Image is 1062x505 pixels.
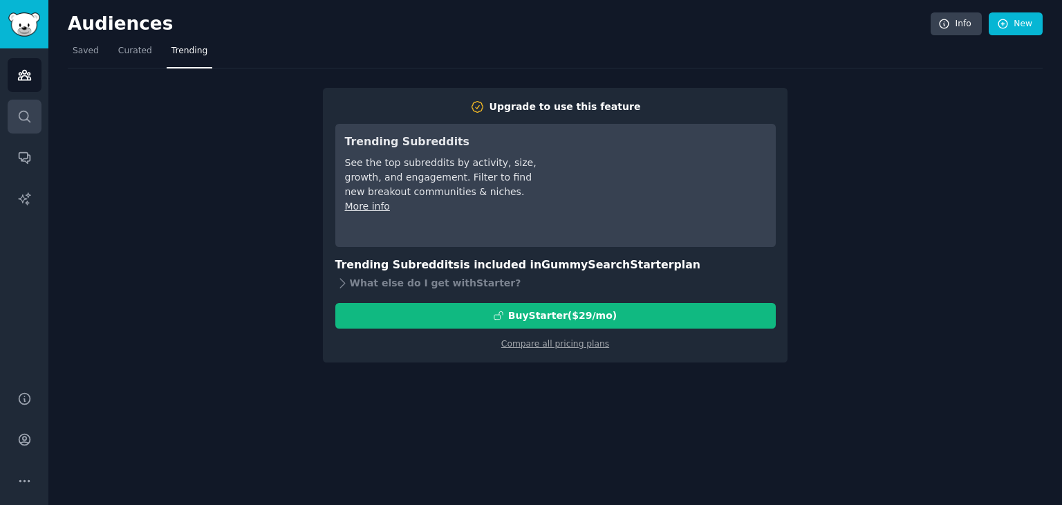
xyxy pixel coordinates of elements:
a: Trending [167,40,212,68]
a: More info [345,201,390,212]
span: Trending [171,45,207,57]
div: Upgrade to use this feature [490,100,641,114]
img: GummySearch logo [8,12,40,37]
a: Compare all pricing plans [501,339,609,349]
iframe: YouTube video player [559,134,766,237]
span: GummySearch Starter [541,258,673,271]
a: Info [931,12,982,36]
button: BuyStarter($29/mo) [335,303,776,329]
div: What else do I get with Starter ? [335,274,776,293]
span: Curated [118,45,152,57]
a: Saved [68,40,104,68]
h3: Trending Subreddits is included in plan [335,257,776,274]
h2: Audiences [68,13,931,35]
span: Saved [73,45,99,57]
h3: Trending Subreddits [345,134,539,151]
div: See the top subreddits by activity, size, growth, and engagement. Filter to find new breakout com... [345,156,539,199]
div: Buy Starter ($ 29 /mo ) [508,309,617,323]
a: New [989,12,1043,36]
a: Curated [113,40,157,68]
